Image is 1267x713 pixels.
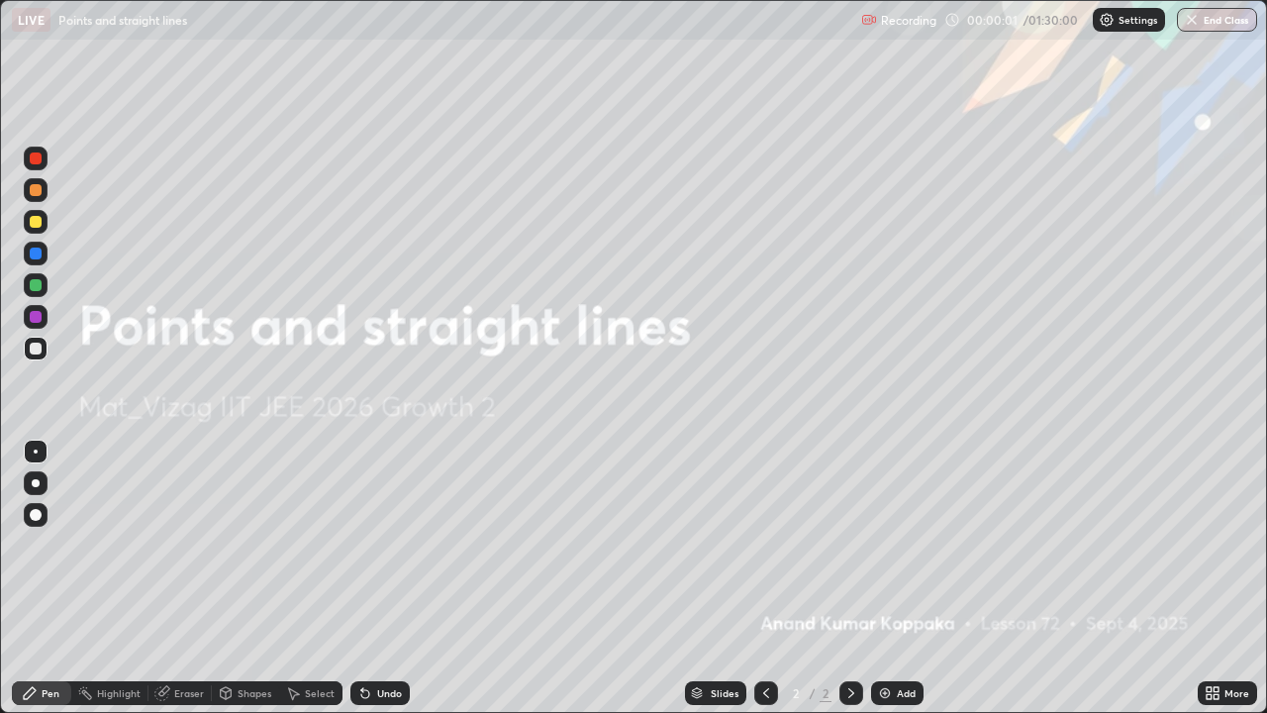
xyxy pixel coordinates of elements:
div: 2 [786,687,806,699]
div: Add [897,688,916,698]
p: Settings [1119,15,1157,25]
img: class-settings-icons [1099,12,1115,28]
button: End Class [1177,8,1257,32]
div: Eraser [174,688,204,698]
p: Recording [881,13,936,28]
img: end-class-cross [1184,12,1200,28]
img: recording.375f2c34.svg [861,12,877,28]
img: add-slide-button [877,685,893,701]
div: / [810,687,816,699]
div: Shapes [238,688,271,698]
div: Undo [377,688,402,698]
div: Slides [711,688,738,698]
div: Highlight [97,688,141,698]
div: Select [305,688,335,698]
div: 2 [820,684,831,702]
div: Pen [42,688,59,698]
div: More [1224,688,1249,698]
p: LIVE [18,12,45,28]
p: Points and straight lines [58,12,187,28]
